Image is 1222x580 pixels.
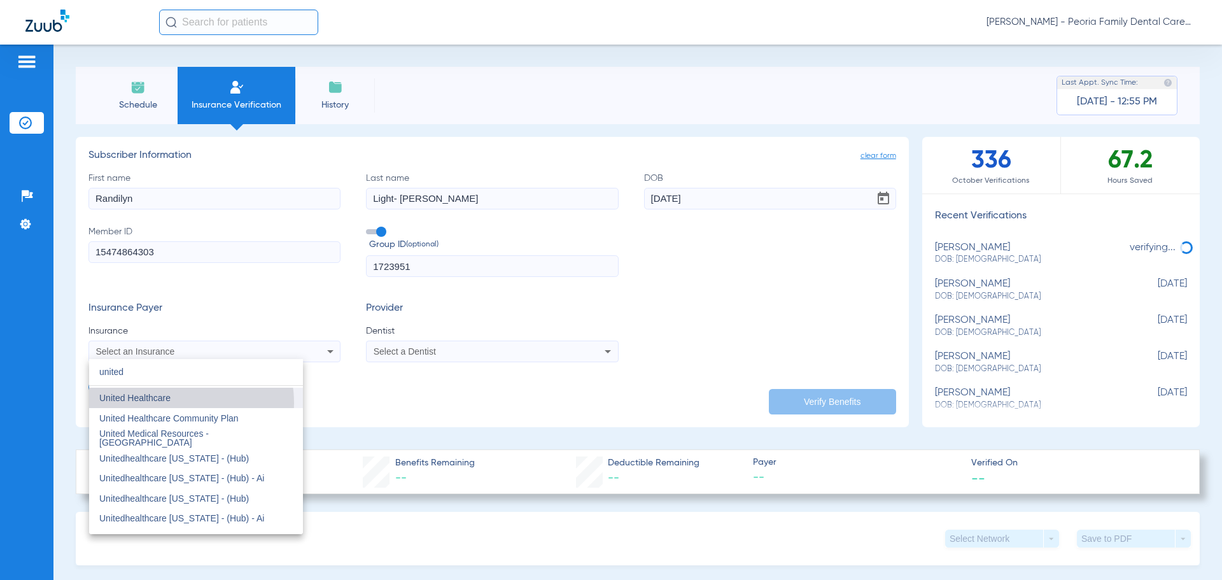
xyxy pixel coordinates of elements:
span: Unitedhealthcare [US_STATE] - (Hub) - Ai [99,473,264,483]
span: Unitedhealthcare [US_STATE] - (Hub) - Ai [99,513,264,523]
span: United Medical Resources - [GEOGRAPHIC_DATA] [99,428,209,448]
span: United Healthcare [99,393,171,403]
input: dropdown search [89,359,303,385]
span: Unitedhealthcare [US_STATE] - (Hub) [99,534,249,544]
span: Unitedhealthcare [US_STATE] - (Hub) [99,453,249,463]
span: United Healthcare Community Plan [99,413,239,423]
span: Unitedhealthcare [US_STATE] - (Hub) [99,493,249,504]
